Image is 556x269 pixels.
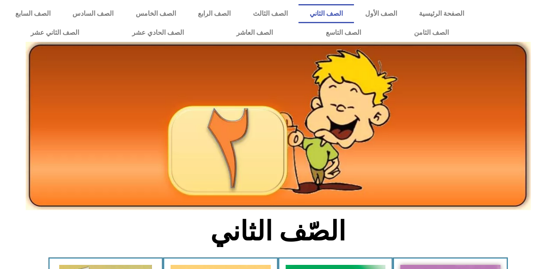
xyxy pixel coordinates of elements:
[354,4,408,23] a: الصف الأول
[388,23,475,42] a: الصف الثامن
[4,4,61,23] a: الصف السابع
[141,215,415,247] h2: الصّف الثاني
[187,4,241,23] a: الصف الرابع
[210,23,299,42] a: الصف العاشر
[408,4,475,23] a: الصفحة الرئيسية
[299,23,388,42] a: الصف التاسع
[62,4,125,23] a: الصف السادس
[125,4,187,23] a: الصف الخامس
[242,4,298,23] a: الصف الثالث
[298,4,354,23] a: الصف الثاني
[4,23,106,42] a: الصف الثاني عشر
[106,23,210,42] a: الصف الحادي عشر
